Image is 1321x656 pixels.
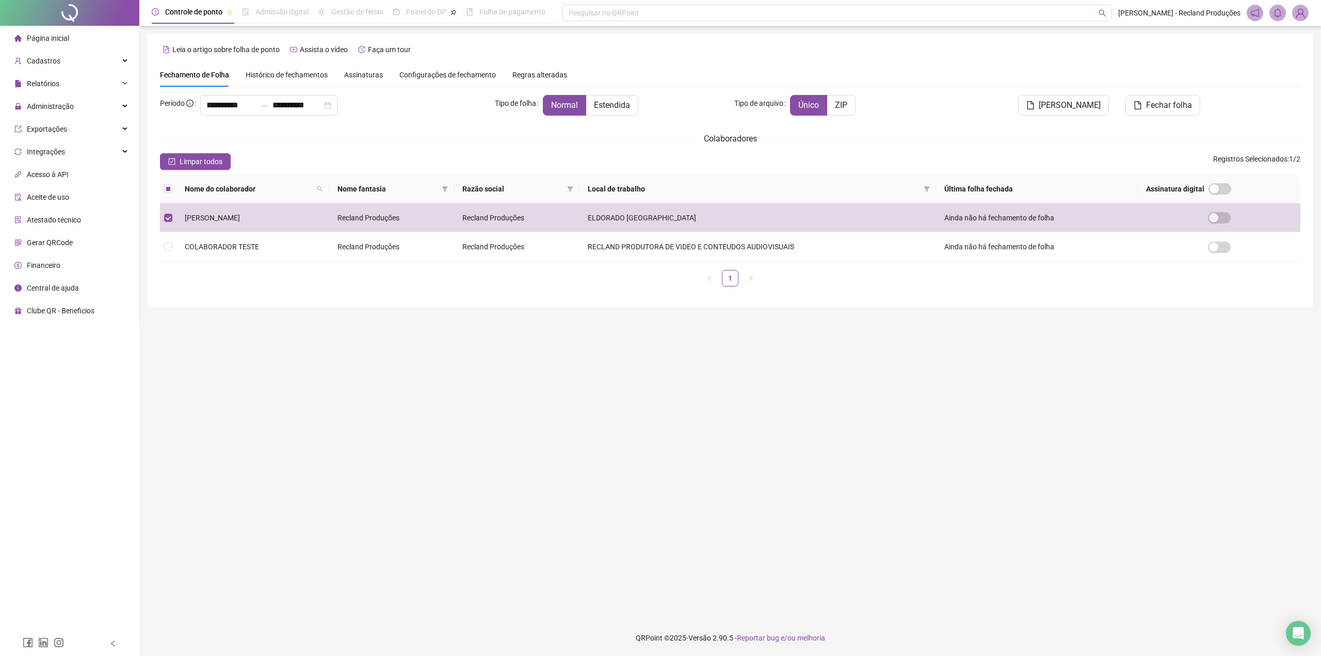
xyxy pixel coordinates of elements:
span: [PERSON_NAME] - Recland Produções [1118,7,1241,19]
td: Recland Produções [329,232,455,261]
span: Nome do colaborador [185,183,313,195]
span: sun [318,8,325,15]
span: bell [1273,8,1282,18]
span: qrcode [14,239,22,246]
a: 1 [722,270,738,286]
span: solution [14,216,22,223]
span: Administração [27,102,74,110]
span: : 1 / 2 [1213,153,1300,170]
span: Fechar folha [1146,99,1192,111]
span: sync [14,148,22,155]
span: facebook [23,637,33,648]
span: file [14,80,22,87]
span: Fechamento de Folha [160,71,229,79]
span: info-circle [186,100,194,107]
span: Assista o vídeo [300,45,348,54]
span: youtube [290,46,297,53]
span: Estendida [594,100,630,110]
span: gift [14,307,22,314]
span: Folha de pagamento [479,8,545,16]
span: Controle de ponto [165,8,222,16]
span: history [358,46,365,53]
span: file [1026,101,1035,109]
span: Ainda não há fechamento de folha [944,243,1054,251]
td: Recland Produções [454,232,579,261]
span: export [14,125,22,133]
span: right [748,275,754,281]
span: filter [442,186,448,192]
span: Admissão digital [255,8,309,16]
button: Limpar todos [160,153,231,170]
span: pushpin [450,9,457,15]
span: Gerar QRCode [27,238,73,247]
span: dollar [14,262,22,269]
span: api [14,171,22,178]
span: Colaboradores [704,134,757,143]
span: ZIP [835,100,847,110]
span: filter [440,181,450,197]
span: Registros Selecionados [1213,155,1287,163]
button: [PERSON_NAME] [1018,95,1109,116]
span: search [315,181,325,197]
span: Histórico de fechamentos [246,71,328,79]
span: filter [567,186,573,192]
span: dashboard [393,8,400,15]
span: Nome fantasia [337,183,438,195]
span: search [317,186,323,192]
span: Assinaturas [344,71,383,78]
span: Local de trabalho [588,183,919,195]
span: home [14,35,22,42]
span: Exportações [27,125,67,133]
span: Único [798,100,819,110]
span: Aceite de uso [27,193,69,201]
span: Integrações [27,148,65,156]
span: Faça um tour [368,45,411,54]
span: swap-right [260,101,268,109]
span: Financeiro [27,261,60,269]
span: left [706,275,713,281]
button: Fechar folha [1125,95,1200,116]
span: file [1134,101,1142,109]
span: [PERSON_NAME] [185,214,240,222]
span: Período [160,99,185,107]
span: audit [14,194,22,201]
span: Configurações de fechamento [399,71,496,78]
span: check-square [168,158,175,165]
span: file-done [242,8,249,15]
td: Recland Produções [329,203,455,232]
span: instagram [54,637,64,648]
img: 94347 [1293,5,1308,21]
footer: QRPoint © 2025 - 2.90.5 - [139,620,1321,656]
th: Última folha fechada [936,175,1138,203]
li: Próxima página [743,270,759,286]
span: clock-circle [152,8,159,15]
span: filter [924,186,930,192]
span: pushpin [227,9,233,15]
span: Ainda não há fechamento de folha [944,214,1054,222]
span: to [260,101,268,109]
span: filter [922,181,932,197]
span: file-text [163,46,170,53]
span: Gestão de férias [331,8,383,16]
div: Open Intercom Messenger [1286,621,1311,646]
span: book [466,8,473,15]
span: Leia o artigo sobre folha de ponto [172,45,280,54]
span: Limpar todos [180,156,222,167]
span: lock [14,103,22,110]
td: Recland Produções [454,203,579,232]
span: Página inicial [27,34,69,42]
span: Painel do DP [406,8,446,16]
span: notification [1250,8,1260,18]
span: Reportar bug e/ou melhoria [737,634,825,642]
span: Versão [688,634,711,642]
span: left [109,640,117,647]
button: right [743,270,759,286]
span: Assinatura digital [1146,183,1204,195]
td: RECLAND PRODUTORA DE VIDEO E CONTEUDOS AUDIOVISUAIS [579,232,936,261]
td: ELDORADO [GEOGRAPHIC_DATA] [579,203,936,232]
span: linkedin [38,637,49,648]
button: left [701,270,718,286]
span: Atestado técnico [27,216,81,224]
span: Central de ajuda [27,284,79,292]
